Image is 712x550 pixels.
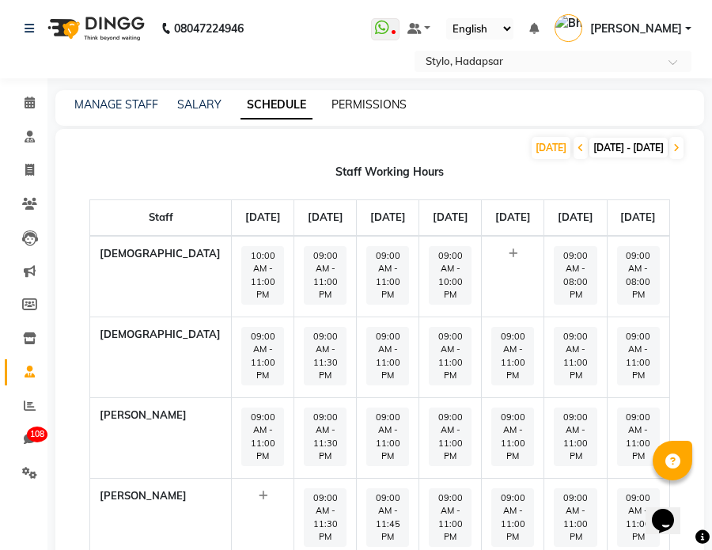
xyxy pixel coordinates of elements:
[40,6,149,51] img: logo
[232,200,294,236] th: [DATE]
[304,408,347,466] span: 09:00 AM - 11:30 PM
[429,246,472,305] span: 09:00 AM - 10:00 PM
[90,200,232,236] th: Staff
[419,200,482,236] th: [DATE]
[331,97,407,112] a: PERMISSIONS
[366,408,409,466] span: 09:00 AM - 11:00 PM
[241,246,284,305] span: 10:00 AM - 11:00 PM
[366,327,409,385] span: 09:00 AM - 11:00 PM
[617,488,660,547] span: 09:00 AM - 11:00 PM
[177,97,222,112] a: SALARY
[482,200,544,236] th: [DATE]
[589,138,668,157] span: [DATE] - [DATE]
[429,327,472,385] span: 09:00 AM - 11:00 PM
[304,246,347,305] span: 09:00 AM - 11:00 PM
[174,6,244,51] b: 08047224946
[607,200,669,236] th: [DATE]
[241,408,284,466] span: 09:00 AM - 11:00 PM
[90,317,232,397] th: [DEMOGRAPHIC_DATA]
[491,327,534,385] span: 09:00 AM - 11:00 PM
[90,236,232,317] th: [DEMOGRAPHIC_DATA]
[74,97,158,112] a: MANAGE STAFF
[90,397,232,478] th: [PERSON_NAME]
[74,164,704,180] div: Staff Working Hours
[555,14,582,42] img: Bhushan Kolhe
[240,91,312,119] a: SCHEDULE
[429,408,472,466] span: 09:00 AM - 11:00 PM
[617,327,660,385] span: 09:00 AM - 11:00 PM
[366,246,409,305] span: 09:00 AM - 11:00 PM
[304,488,347,547] span: 09:00 AM - 11:30 PM
[304,327,347,385] span: 09:00 AM - 11:30 PM
[357,200,419,236] th: [DATE]
[646,487,696,534] iframe: chat widget
[617,246,660,305] span: 09:00 AM - 08:00 PM
[241,327,284,385] span: 09:00 AM - 11:00 PM
[366,488,409,547] span: 09:00 AM - 11:45 PM
[27,427,47,442] span: 108
[554,246,596,305] span: 09:00 AM - 08:00 PM
[5,427,43,453] a: 108
[554,408,596,466] span: 09:00 AM - 11:00 PM
[554,488,596,547] span: 09:00 AM - 11:00 PM
[544,200,607,236] th: [DATE]
[294,200,357,236] th: [DATE]
[617,408,660,466] span: 09:00 AM - 11:00 PM
[532,137,570,159] div: [DATE]
[590,21,682,37] span: [PERSON_NAME]
[554,327,596,385] span: 09:00 AM - 11:00 PM
[429,488,472,547] span: 09:00 AM - 11:00 PM
[491,408,534,466] span: 09:00 AM - 11:00 PM
[491,488,534,547] span: 09:00 AM - 11:00 PM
